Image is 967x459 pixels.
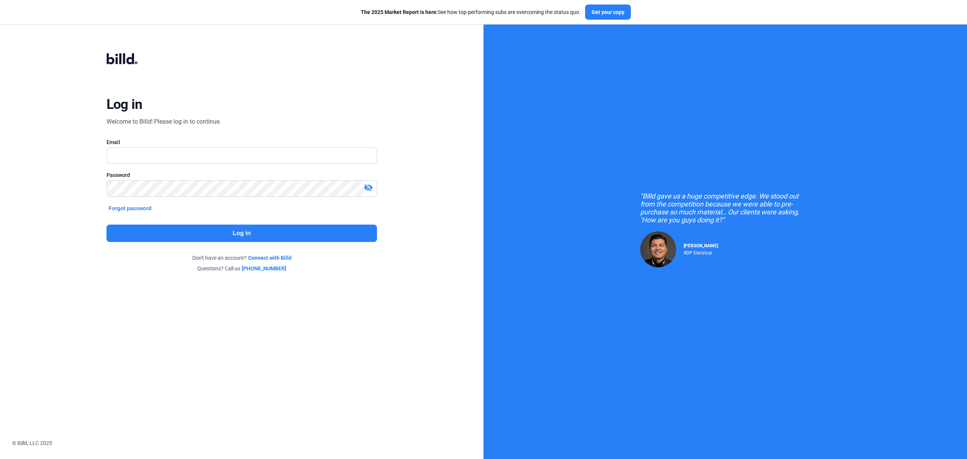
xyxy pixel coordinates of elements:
[107,254,377,262] div: Don't have an account?
[361,9,438,15] span: The 2025 Market Report is here:
[107,204,154,212] button: Forgot password
[361,8,581,16] div: See how top-performing subs are overcoming the status quo.
[107,171,377,179] div: Password
[107,138,377,146] div: Email
[107,117,221,126] div: Welcome to Billd! Please log in to continue.
[242,265,286,272] a: [PHONE_NUMBER]
[684,248,718,256] div: RDP Electrical
[107,265,377,272] div: Questions? Call us
[107,96,142,113] div: Log in
[107,225,377,242] button: Log in
[640,231,676,267] img: Raul Pacheco
[248,254,292,262] a: Connect with Billd
[684,243,718,248] span: [PERSON_NAME]
[364,183,373,192] mat-icon: visibility_off
[640,192,810,224] div: "Billd gave us a huge competitive edge. We stood out from the competition because we were able to...
[585,5,631,20] button: Get your copy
